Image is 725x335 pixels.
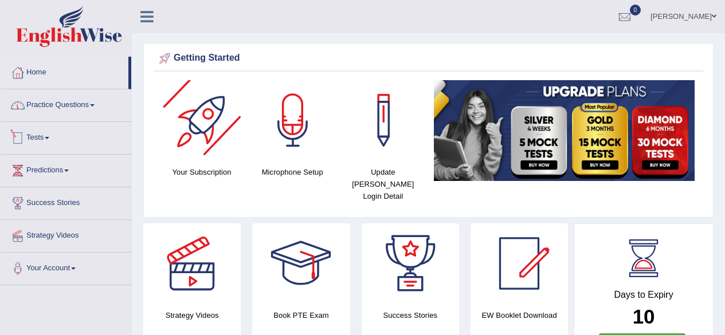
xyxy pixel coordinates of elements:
img: small5.jpg [434,80,695,181]
a: Predictions [1,155,131,183]
h4: Update [PERSON_NAME] Login Detail [343,166,422,202]
h4: Book PTE Exam [252,309,350,321]
h4: EW Booklet Download [471,309,568,321]
a: Practice Questions [1,89,131,118]
div: Getting Started [156,50,700,67]
a: Strategy Videos [1,220,131,249]
span: 0 [630,5,641,15]
h4: Your Subscription [162,166,241,178]
a: Tests [1,122,131,151]
h4: Success Stories [362,309,459,321]
h4: Microphone Setup [253,166,332,178]
a: Home [1,57,128,85]
h4: Strategy Videos [143,309,241,321]
a: Your Account [1,253,131,281]
b: 10 [633,305,655,328]
h4: Days to Expiry [587,290,700,300]
a: Success Stories [1,187,131,216]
